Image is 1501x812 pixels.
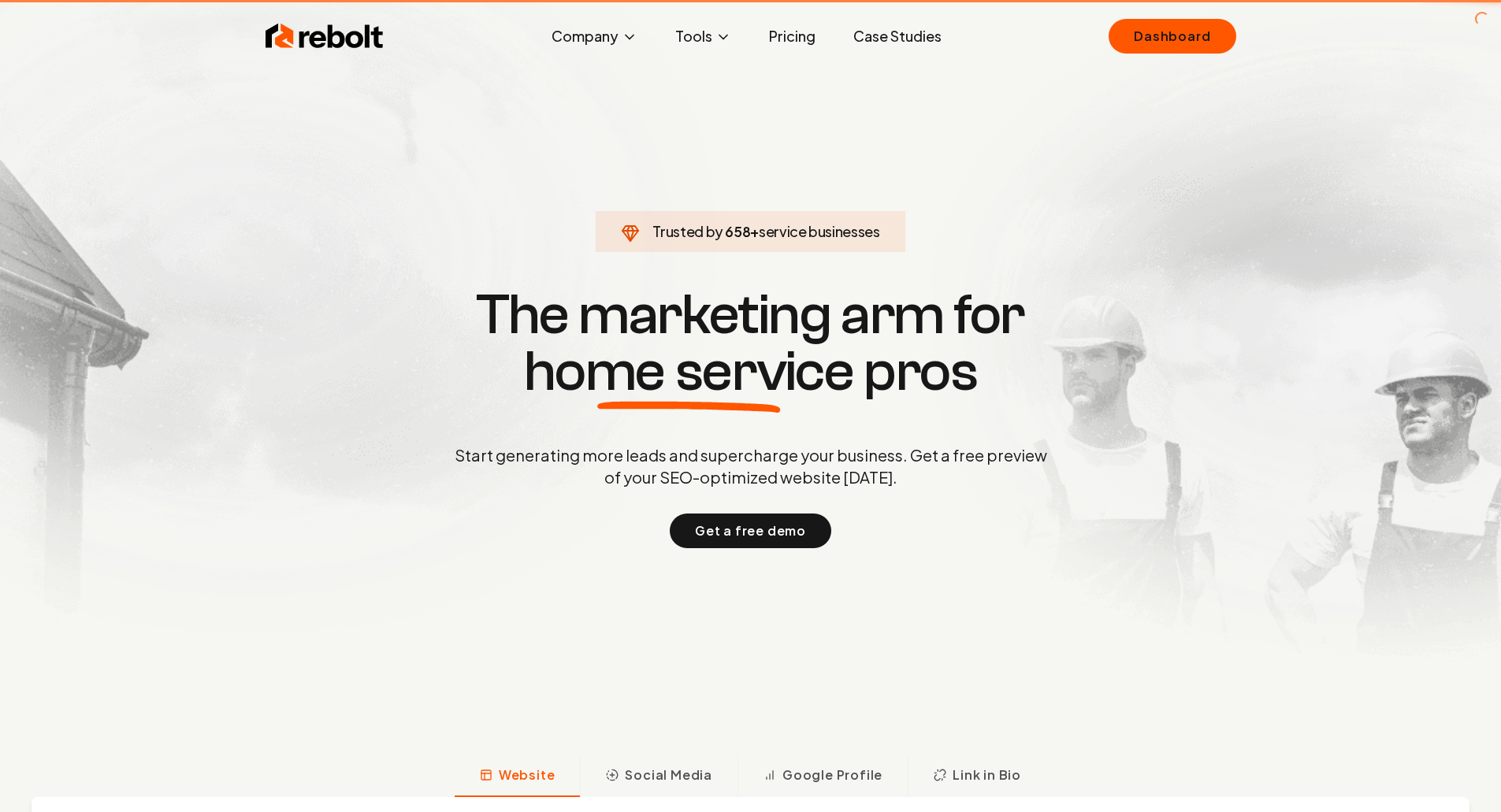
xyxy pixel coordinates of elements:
button: Social Media [580,756,737,797]
span: Trusted by [652,222,723,240]
img: Rebolt Logo [266,20,384,52]
button: Tools [663,20,744,52]
h1: The marketing arm for pros [373,287,1129,400]
span: 658 [725,221,750,243]
a: Pricing [756,20,828,52]
span: Google Profile [782,766,882,784]
span: + [750,222,759,240]
span: Link in Bio [953,766,1021,784]
button: Google Profile [737,756,908,797]
span: home service [524,343,854,400]
span: Website [499,766,555,784]
button: Website [455,756,581,797]
p: Start generating more leads and supercharge your business. Get a free preview of your SEO-optimiz... [451,444,1050,488]
button: Company [539,20,650,52]
span: Social Media [625,766,712,784]
span: service businesses [759,222,880,240]
a: Case Studies [841,20,954,52]
button: Link in Bio [908,756,1046,797]
button: Get a free demo [670,514,831,548]
a: Dashboard [1109,19,1235,54]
